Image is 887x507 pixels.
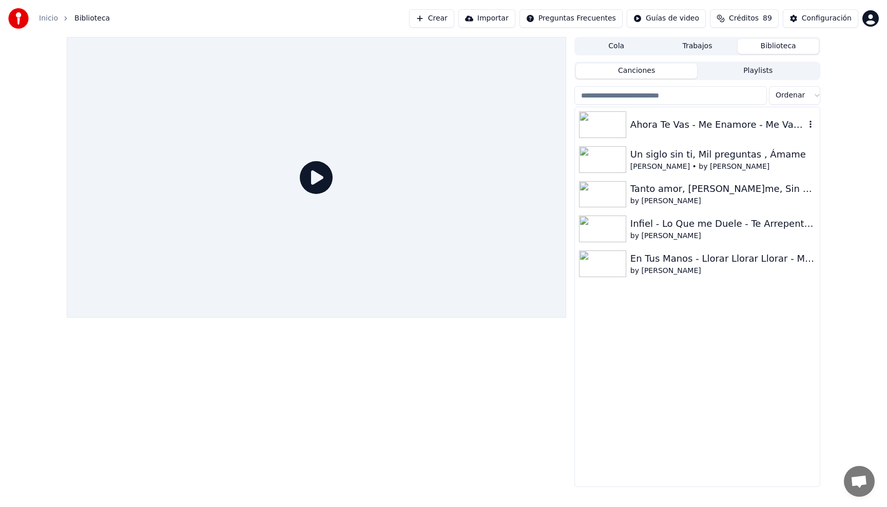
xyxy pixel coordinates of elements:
[776,90,805,101] span: Ordenar
[458,9,515,28] button: Importar
[39,13,58,24] a: Inicio
[697,64,819,79] button: Playlists
[802,13,852,24] div: Configuración
[630,182,816,196] div: Tanto amor, [PERSON_NAME]me, Sin razon, Secreto amor
[576,64,698,79] button: Canciones
[409,9,454,28] button: Crear
[74,13,110,24] span: Biblioteca
[630,217,816,231] div: Infiel - Lo Que me Duele - Te Arrepentiras - Procuro Olvidarte
[627,9,706,28] button: Guías de video
[630,162,816,172] div: [PERSON_NAME] • by [PERSON_NAME]
[630,196,816,206] div: by [PERSON_NAME]
[630,147,816,162] div: Un siglo sin ti, Mil preguntas , Ámame
[630,251,816,266] div: En Tus Manos - Llorar Llorar Llorar - Mujer Bonita
[39,13,110,24] nav: breadcrumb
[8,8,29,29] img: youka
[783,9,858,28] button: Configuración
[519,9,623,28] button: Preguntas Frecuentes
[630,266,816,276] div: by [PERSON_NAME]
[844,466,875,497] div: Chat abierto
[729,13,759,24] span: Créditos
[630,118,805,132] div: Ahora Te Vas - Me Enamore - Me Vas a Extrañar - Pero Te Vas a Arrepentir - Pega la Vuelta
[657,39,738,54] button: Trabajos
[710,9,779,28] button: Créditos89
[763,13,772,24] span: 89
[738,39,819,54] button: Biblioteca
[576,39,657,54] button: Cola
[630,231,816,241] div: by [PERSON_NAME]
